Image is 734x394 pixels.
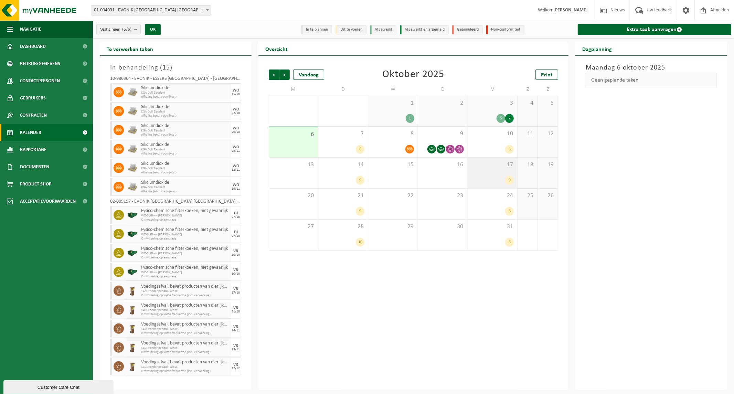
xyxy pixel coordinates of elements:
div: 8 [356,145,364,154]
span: Gebruikers [20,89,46,107]
span: Contracten [20,107,47,124]
div: 17/10 [232,291,240,295]
li: Afgewerkt en afgemeld [400,25,449,34]
div: WO [233,145,239,149]
li: In te plannen [301,25,332,34]
img: LP-PA-00000-WDN-11 [127,144,138,154]
span: 23 [422,192,464,200]
h3: In behandeling ( ) [110,63,241,73]
img: HK-XS-16-GN-00 [127,210,138,220]
div: 9 [356,176,364,185]
span: Rapportage [20,141,46,158]
span: Vorige [269,70,279,80]
span: Acceptatievoorwaarden [20,193,76,210]
span: Afhaling (excl. voorrijkost) [141,95,229,99]
img: LP-PA-00000-WDN-11 [127,106,138,116]
span: 140L zonder pedaal - wissel [141,327,229,331]
span: 140L zonder pedaal - wissel [141,289,229,294]
span: Omwisseling op vaste frequentie (incl. verwerking) [141,331,229,336]
span: 19 [541,161,554,169]
span: 12 [541,130,554,138]
span: Contactpersonen [20,72,60,89]
div: 07/10 [232,215,240,219]
div: WO [233,164,239,168]
img: WB-0140-HPE-BN-01 [127,342,138,353]
span: Omwisseling op vaste frequentie (incl. verwerking) [141,312,229,317]
span: Voedingsafval, bevat producten van dierlijke oorsprong, onverpakt, categorie 3 [141,322,229,327]
span: KGA Colli Zeodent [141,91,229,95]
div: 02-009197 - EVONIK [GEOGRAPHIC_DATA] [GEOGRAPHIC_DATA] - [GEOGRAPHIC_DATA] [110,199,241,206]
button: OK [145,24,161,35]
div: Oktober 2025 [383,70,445,80]
span: 2 [422,99,464,107]
td: V [468,83,518,96]
span: 8 [372,130,414,138]
span: 26 [541,192,554,200]
span: Voedingsafval, bevat producten van dierlijke oorsprong, onverpakt, categorie 3 [141,341,229,346]
div: WO [233,88,239,93]
div: DI [234,211,238,215]
div: 15/10 [232,93,240,96]
div: 14/11 [232,329,240,332]
img: WB-0140-HPE-BN-01 [127,305,138,315]
a: Print [535,70,558,80]
span: Omwisseling op aanvraag [141,237,229,241]
span: 15 [162,64,170,71]
span: Afhaling (excl. voorrijkost) [141,190,229,194]
div: WO [233,183,239,187]
span: 20 [273,192,315,200]
div: DI [234,230,238,234]
span: 29 [372,223,414,231]
div: WO [233,107,239,111]
span: Omwisseling op vaste frequentie (incl. verwerking) [141,294,229,298]
div: VR [233,287,238,291]
iframe: chat widget [3,379,115,394]
img: LP-PA-00000-WDN-11 [127,163,138,173]
span: WZ-SLIB --> [PERSON_NAME] [141,252,229,256]
div: 10-986364 - EVONIK - ESSERS [GEOGRAPHIC_DATA] - [GEOGRAPHIC_DATA] [110,76,241,83]
span: Omwisseling op aanvraag [141,218,229,222]
div: 9 [356,207,364,216]
td: Z [538,83,558,96]
span: Afhaling (excl. voorrijkost) [141,133,229,137]
img: HK-XS-16-GN-00 [127,229,138,239]
img: WB-0140-HPE-BN-01 [127,323,138,334]
div: 1 [406,114,414,123]
span: 13 [273,161,315,169]
span: Fysico-chemische filterkoeken, niet gevaarlijk [141,227,229,233]
span: Voedingsafval, bevat producten van dierlijke oorsprong, onverpakt, categorie 3 [141,303,229,308]
span: Documenten [20,158,49,175]
span: 31 [471,223,514,231]
td: D [418,83,468,96]
img: WB-0140-HPE-BN-01 [127,286,138,296]
span: Afhaling (excl. voorrijkost) [141,114,229,118]
span: 140L zonder pedaal - wissel [141,346,229,350]
span: KGA Colli Zeodent [141,185,229,190]
span: Siliciumdioxide [141,142,229,148]
span: Siliciumdioxide [141,104,229,110]
span: 22 [372,192,414,200]
div: Geen geplande taken [586,73,717,87]
span: Bedrijfsgegevens [20,55,60,72]
span: Fysico-chemische filterkoeken, niet gevaarlijk [141,208,229,214]
td: D [318,83,368,96]
span: WZ-SLIB --> [PERSON_NAME] [141,214,229,218]
span: Print [541,72,553,78]
span: 24 [471,192,514,200]
span: 140L zonder pedaal - wissel [141,308,229,312]
span: 9 [422,130,464,138]
td: W [368,83,418,96]
div: 10 [356,238,364,247]
div: VR [233,363,238,367]
div: 10/10 [232,272,240,276]
img: LP-PA-00000-WDN-11 [127,125,138,135]
div: 31/10 [232,310,240,313]
button: Vestigingen(6/6) [96,24,141,34]
span: 10 [471,130,514,138]
span: Siliciumdioxide [141,123,229,129]
span: KGA Colli Zeodent [141,148,229,152]
span: 01-004031 - EVONIK ANTWERPEN NV - ANTWERPEN [91,6,211,15]
li: Non-conformiteit [486,25,524,34]
span: Navigatie [20,21,41,38]
span: Voedingsafval, bevat producten van dierlijke oorsprong, onverpakt, categorie 3 [141,360,229,365]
